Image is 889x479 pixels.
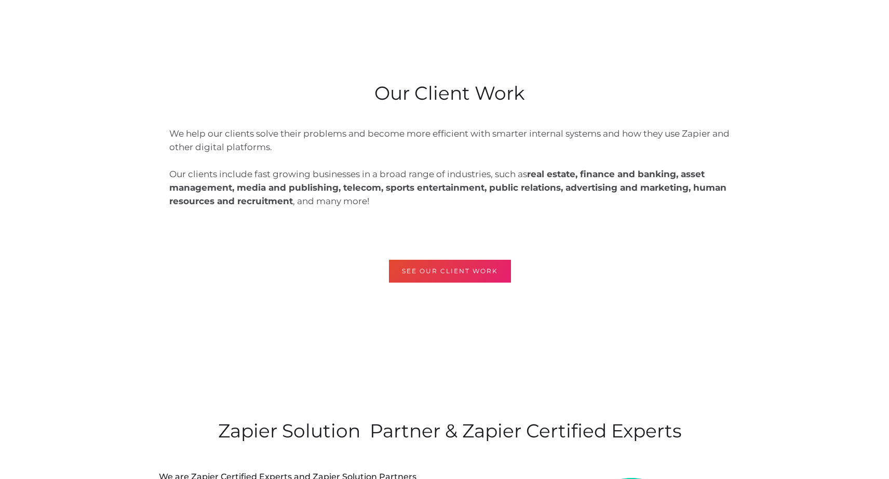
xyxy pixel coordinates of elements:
[402,266,498,276] div: SEE OUR CLIENT WORK
[169,169,726,206] strong: real estate, finance and banking, asset management, media and publishing, telecom, sports enterta...
[159,127,740,208] p: We help our clients solve their problems and become more efficient with smarter internal systems ...
[159,418,740,444] h2: Zapier Solution Partner & Zapier Certified Experts
[702,346,889,479] iframe: Chat Widget
[389,260,511,283] a: SEE OUR CLIENT WORK
[159,80,740,106] h2: Our Client Work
